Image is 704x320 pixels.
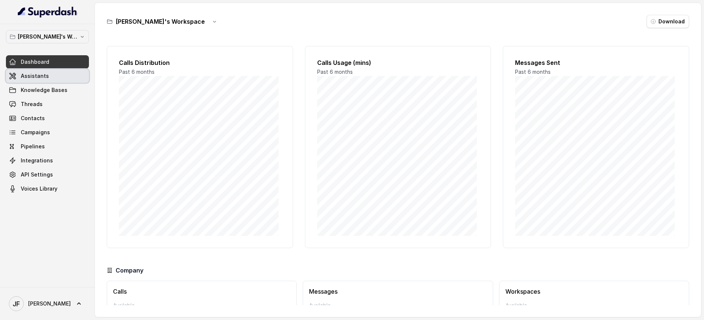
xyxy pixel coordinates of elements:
[505,287,683,296] h3: Workspaces
[18,32,77,41] p: [PERSON_NAME]'s Workspace
[18,6,77,18] img: light.svg
[6,126,89,139] a: Campaigns
[6,168,89,181] a: API Settings
[21,86,67,94] span: Knowledge Bases
[505,302,683,309] p: Available
[317,58,479,67] h2: Calls Usage (mins)
[6,140,89,153] a: Pipelines
[21,185,57,192] span: Voices Library
[116,266,143,275] h3: Company
[6,98,89,111] a: Threads
[515,58,677,67] h2: Messages Sent
[6,69,89,83] a: Assistants
[116,17,205,26] h3: [PERSON_NAME]'s Workspace
[21,115,45,122] span: Contacts
[28,300,71,307] span: [PERSON_NAME]
[309,287,487,296] h3: Messages
[309,302,487,309] p: Available
[6,154,89,167] a: Integrations
[13,300,20,308] text: JF
[21,72,49,80] span: Assistants
[515,69,551,75] span: Past 6 months
[6,30,89,43] button: [PERSON_NAME]'s Workspace
[21,157,53,164] span: Integrations
[6,83,89,97] a: Knowledge Bases
[317,69,353,75] span: Past 6 months
[6,182,89,195] a: Voices Library
[21,100,43,108] span: Threads
[113,287,290,296] h3: Calls
[21,143,45,150] span: Pipelines
[647,15,689,28] button: Download
[119,58,281,67] h2: Calls Distribution
[6,55,89,69] a: Dashboard
[113,302,290,309] p: Available
[6,112,89,125] a: Contacts
[119,69,155,75] span: Past 6 months
[21,58,49,66] span: Dashboard
[6,293,89,314] a: [PERSON_NAME]
[21,129,50,136] span: Campaigns
[21,171,53,178] span: API Settings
